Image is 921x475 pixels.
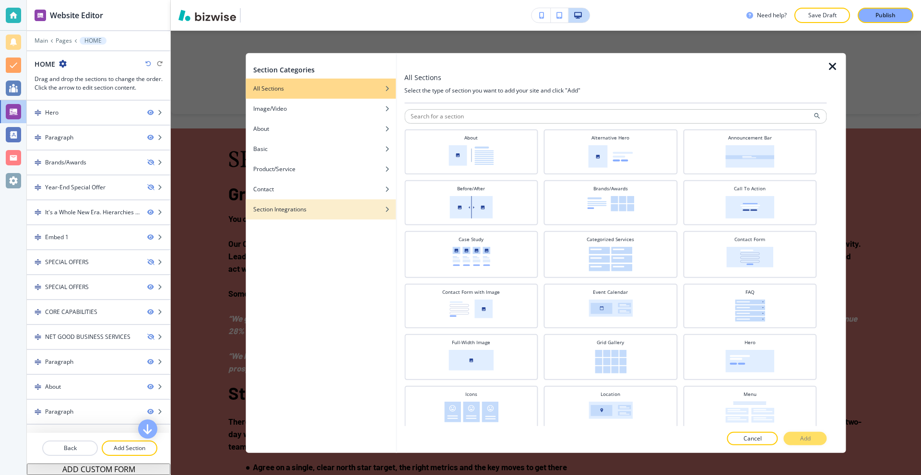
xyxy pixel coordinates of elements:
[27,200,170,224] div: DragIt's a Whole New Era. Hierarchies are Dead.Key New Technology.Think AI Forward.
[734,185,766,192] h4: Call To Action
[245,11,271,21] img: Your Logo
[35,359,41,365] img: Drag
[35,134,41,141] img: Drag
[178,10,236,21] img: Bizwise Logo
[246,139,396,159] button: Basic
[45,382,61,391] div: About
[27,425,170,449] div: DragEVERYBODY HAS A PASSION. OURS IS HELPING COMPANIES BE A FORCE FOR GOOD WITH POWERHOUSE FINANC...
[246,118,396,139] button: About
[43,444,97,452] p: Back
[404,231,538,278] div: Case StudyPROFESSIONAL_CASE_STUDY
[35,284,41,290] img: Drag
[757,11,787,20] h3: Need help?
[45,308,97,316] div: CORE CAPABILITIES
[683,180,817,225] div: Call To ActionPROFESSIONAL_CTA
[595,349,626,373] img: PROFESSIONAL_GRID_GALLERY
[587,196,634,211] img: PROFESSIONAL_BRANDS
[404,109,827,123] input: Search for a section
[452,338,490,346] h4: Full-Width Image
[50,10,103,21] h2: Website Editor
[544,283,678,328] div: Event CalendarPROFESSIONAL_CALENDAR
[56,37,72,44] button: Pages
[253,104,287,113] h4: Image/Video
[404,283,538,328] div: Contact Form with ImagePROFESSIONAL_CONTACT_FORM
[735,299,765,321] img: PROFESSIONAL_FAQ
[45,208,140,217] div: It's a Whole New Era. Hierarchies are Dead.Key New Technology.Think AI Forward.
[593,288,628,295] h4: Event Calendar
[589,246,632,271] img: PROFESSIONAL_SERVICES
[444,401,498,422] img: PROFESSIONAL_ICONS
[449,299,493,318] img: PROFESSIONAL_CONTACT_FORM
[27,126,170,150] div: DragParagraph
[544,231,678,278] div: Categorized ServicesPROFESSIONAL_SERVICES
[744,338,756,346] h4: Hero
[45,333,130,341] div: NET GOOD BUSINESS SERVICES
[683,129,817,174] div: Announcement BarPROFESSIONAL_ANNOUNCEMENT_BAR
[45,233,69,242] div: Embed 1
[404,385,538,429] div: IconsPROFESSIONAL_ICONS
[459,235,484,243] h4: Case Study
[744,390,756,397] h4: Menu
[45,133,73,142] div: Paragraph
[404,72,441,82] h3: All Sections
[35,408,41,415] img: Drag
[27,300,170,324] div: DragCORE CAPABILITIES
[253,84,284,93] h4: All Sections
[683,231,817,278] div: Contact FormPROFESSIONAL_CUSTOM_FORM
[449,349,494,370] img: PROFESSIONAL_FULL_WIDTH_IMAGE
[588,145,633,167] img: PROFESSIONAL_HERO_ALT
[725,401,774,422] img: PROFESSIONAL_MENU
[45,258,89,266] div: SPECIAL OFFERS
[27,375,170,399] div: DragAbout
[35,75,163,92] h3: Drag and drop the sections to change the order. Click the arrow to edit section content.
[725,349,774,372] img: PROFESSIONAL_HERO
[84,37,102,44] p: HOME
[246,159,396,179] button: Product/Service
[253,144,268,153] h4: Basic
[449,145,494,165] img: PROFESSIONAL_ABOUT
[544,129,678,174] div: Alternative HeroPROFESSIONAL_HERO_ALT
[35,234,41,241] img: Drag
[35,383,41,390] img: Drag
[587,235,634,243] h4: Categorized Services
[464,134,478,141] h4: About
[683,334,817,380] div: HeroPROFESSIONAL_HERO
[35,37,48,44] button: Main
[449,196,493,218] img: PROFESSIONAL_BEFORE_AFTER
[27,325,170,349] div: DragNET GOOD BUSINESS SERVICES
[35,159,41,166] img: Drag
[858,8,913,23] button: Publish
[726,246,773,267] img: PROFESSIONAL_CUSTOM_FORM
[253,164,295,173] h4: Product/Service
[35,259,41,266] img: Drag
[253,205,307,213] h4: Section Integrations
[45,158,86,167] div: Brands/Awards
[103,444,156,452] p: Add Section
[544,180,678,225] div: Brands/AwardsPROFESSIONAL_BRANDS
[593,185,628,192] h4: Brands/Awards
[544,334,678,380] div: Grid GalleryPROFESSIONAL_GRID_GALLERY
[35,334,41,340] img: Drag
[601,390,620,397] h4: Location
[246,78,396,98] button: All Sections
[457,185,485,192] h4: Before/After
[246,98,396,118] button: Image/Video
[35,10,46,21] img: editor icon
[744,434,762,443] p: Cancel
[591,134,629,141] h4: Alternative Hero
[27,101,170,125] div: DragHero
[728,134,772,141] h4: Announcement Bar
[253,64,315,74] h2: Section Categories
[727,432,778,445] button: Cancel
[725,145,774,167] img: PROFESSIONAL_ANNOUNCEMENT_BAR
[683,385,817,429] div: MenuPROFESSIONAL_MENU
[597,338,624,346] h4: Grid Gallery
[27,400,170,424] div: DragParagraph
[35,184,41,191] img: Drag
[404,129,538,174] div: AboutPROFESSIONAL_ABOUT
[35,59,55,69] h2: HOME
[683,283,817,328] div: FAQPROFESSIONAL_FAQ
[42,440,98,456] button: Back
